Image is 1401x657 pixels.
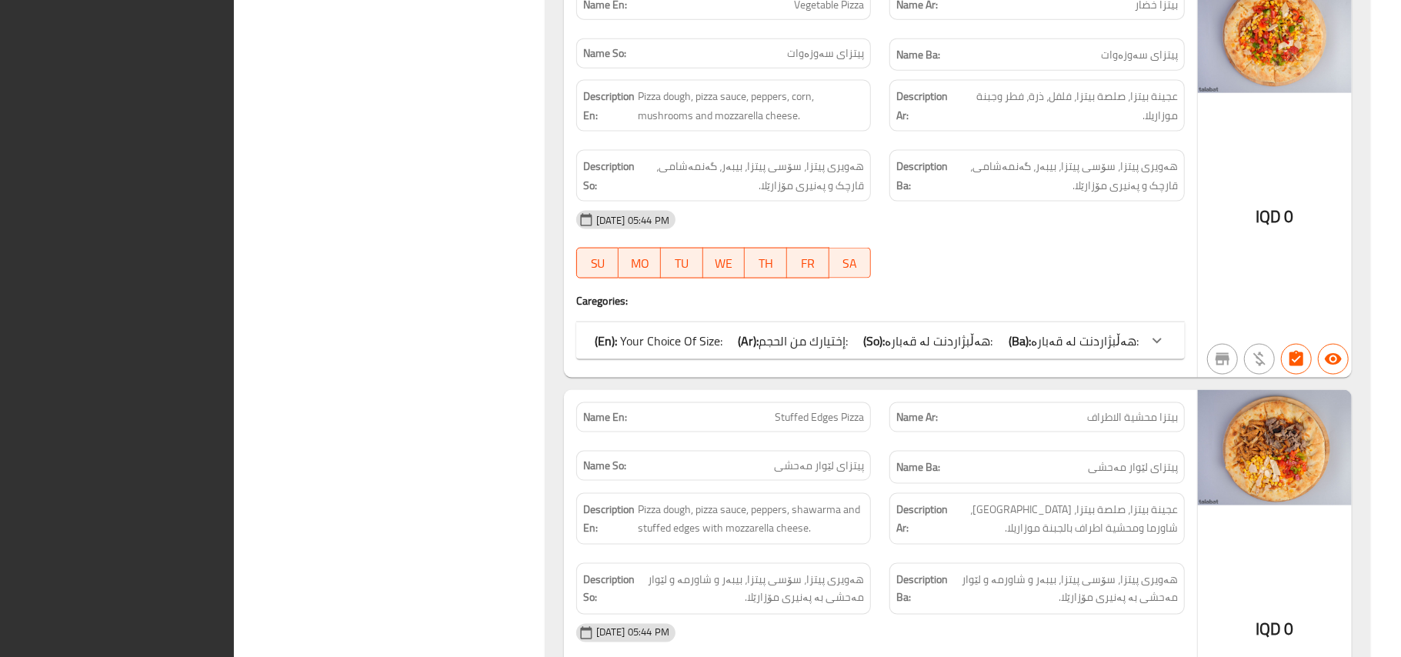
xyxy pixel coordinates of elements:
span: SU [583,252,613,275]
b: (Ar): [738,329,759,352]
strong: Description En: [583,500,635,538]
span: TU [667,252,697,275]
span: پیتزای لێوار مەحشی [1088,458,1178,477]
b: (En): [595,329,617,352]
span: Pizza dough, pizza sauce, peppers, shawarma and stuffed edges with mozzarella cheese. [638,500,865,538]
span: هەڵبژاردنت لە قەبارە: [1031,329,1139,352]
button: TU [661,248,703,278]
button: Purchased item [1244,344,1275,375]
span: هەویری پیتزا، سۆسی پیتزا، بیبەر، گەنمەشامی، قارچک و پەنیری مۆزارێلا. [638,157,865,195]
strong: Description So: [583,157,635,195]
strong: Name Ba: [896,45,940,65]
span: SA [836,252,866,275]
span: پیتزای سەوزەوات [1101,45,1178,65]
span: هەڵبژاردنت لە قەبارە: [886,329,993,352]
span: هەویری پیتزا، سۆسی پیتزا، بیبەر و شاورمە و لێوار مەحشی بە پەنیری مۆزارێلا. [951,570,1178,608]
strong: Name En: [583,409,627,425]
strong: Description So: [583,570,635,608]
button: TH [745,248,787,278]
span: [DATE] 05:44 PM [590,625,675,640]
strong: Description Ba: [896,570,948,608]
strong: Name So: [583,458,626,474]
button: WE [703,248,746,278]
img: Italian_Restaurant____%D8%A8%D9%8A%D8%AA638904447019502182.jpg [1198,390,1352,505]
strong: Name Ba: [896,458,940,477]
h4: Caregories: [576,293,1185,308]
strong: Description Ar: [896,500,948,538]
span: إختيارك من الحجم: [759,329,848,352]
span: IQD [1256,202,1281,232]
button: Has choices [1281,344,1312,375]
span: 0 [1285,202,1294,232]
b: (So): [864,329,886,352]
button: Available [1318,344,1349,375]
span: FR [793,252,823,275]
strong: Name So: [583,45,626,62]
span: هەویری پیتزا، سۆسی پیتزا، بیبەر و شاورمە و لێوار مەحشی بە پەنیری مۆزارێلا. [638,570,865,608]
span: IQD [1256,615,1281,645]
span: Pizza dough, pizza sauce, peppers, corn, mushrooms and mozzarella cheese. [638,87,865,125]
b: (Ba): [1009,329,1031,352]
span: بيتزا محشية الاطراف [1087,409,1178,425]
strong: Description Ar: [896,87,956,125]
button: SA [829,248,872,278]
strong: Name Ar: [896,409,938,425]
span: Stuffed Edges Pizza [775,409,864,425]
span: عجينة بيتزا، صلصة بيتزا، فلفل، ذرة، فطر وجبنة موزاريلا. [960,87,1178,125]
strong: Description Ba: [896,157,948,195]
button: FR [787,248,829,278]
button: MO [619,248,661,278]
span: MO [625,252,655,275]
span: [DATE] 05:44 PM [590,213,675,228]
span: پیتزای لێوار مەحشی [774,458,864,474]
span: 0 [1285,615,1294,645]
span: هەویری پیتزا، سۆسی پیتزا، بیبەر، گەنمەشامی، قارچک و پەنیری مۆزارێلا. [951,157,1178,195]
span: پیتزای سەوزەوات [787,45,864,62]
button: SU [576,248,619,278]
span: WE [709,252,739,275]
strong: Description En: [583,87,635,125]
span: عجينة بيتزا، صلصة بيتزا، فلفل، شاورما ومحشية اطراف بالجبنة موزاريلا. [951,500,1178,538]
p: Your Choice Of Size: [595,332,722,350]
button: Not branch specific item [1207,344,1238,375]
span: TH [751,252,781,275]
div: (En): Your Choice Of Size:(Ar):إختيارك من الحجم:(So):هەڵبژاردنت لە قەبارە:(Ba):هەڵبژاردنت لە قەبارە: [576,322,1185,359]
